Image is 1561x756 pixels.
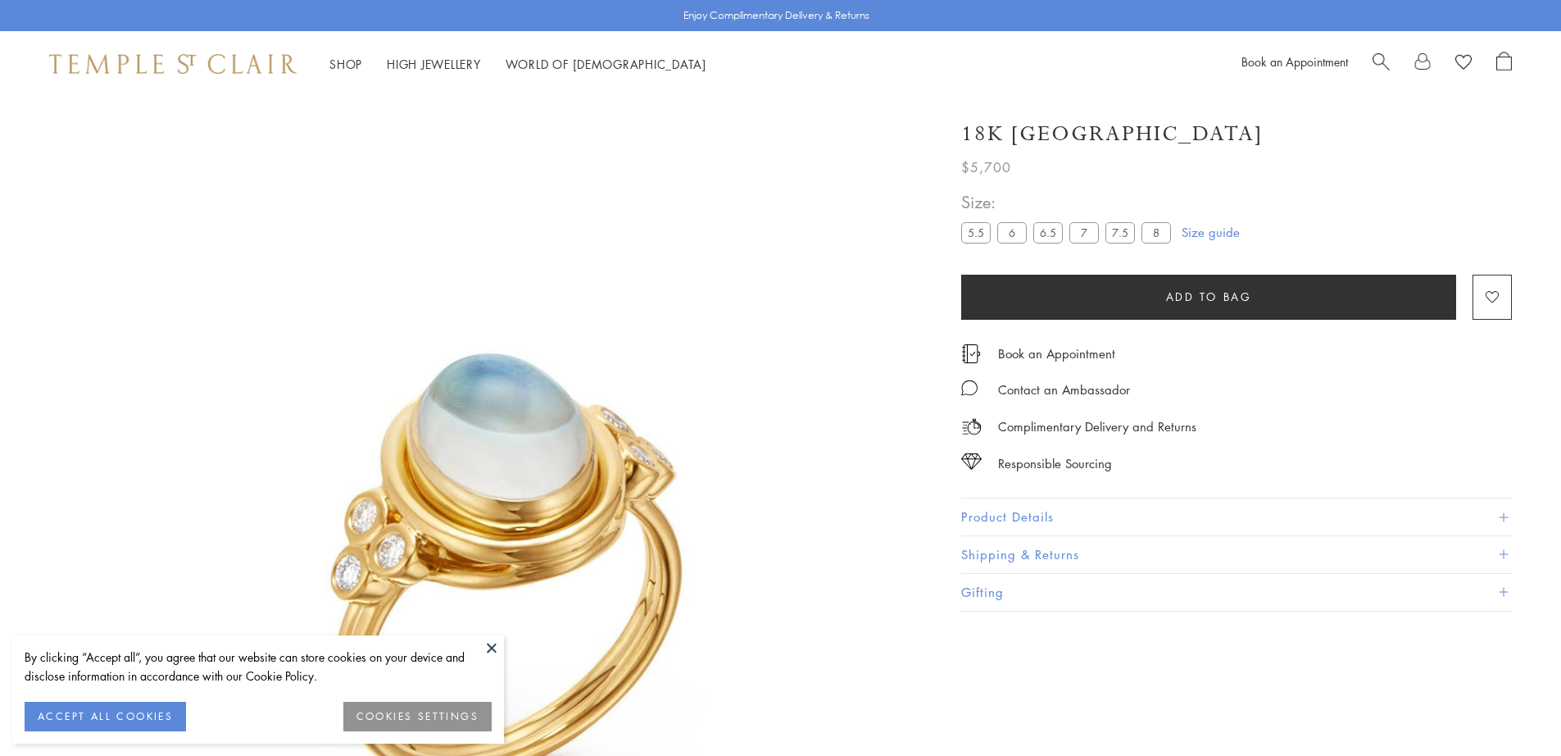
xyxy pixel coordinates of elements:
button: COOKIES SETTINGS [343,702,492,731]
p: Enjoy Complimentary Delivery & Returns [683,7,869,24]
button: Product Details [961,499,1512,535]
a: High JewelleryHigh Jewellery [387,56,481,72]
button: ACCEPT ALL COOKIES [25,702,186,731]
a: ShopShop [329,56,362,72]
img: icon_appointment.svg [961,344,981,363]
label: 8 [1141,222,1171,243]
p: Complimentary Delivery and Returns [998,417,1196,437]
img: icon_sourcing.svg [961,453,982,470]
a: Open Shopping Bag [1496,52,1512,76]
label: 6.5 [1033,222,1063,243]
img: icon_delivery.svg [961,417,982,437]
div: Contact an Ambassador [998,380,1130,400]
label: 7 [1069,222,1099,243]
img: Temple St. Clair [49,54,297,74]
a: Book an Appointment [998,344,1115,362]
label: 5.5 [961,222,991,243]
nav: Main navigation [329,54,706,75]
span: Add to bag [1166,288,1252,306]
label: 6 [997,222,1027,243]
button: Gifting [961,574,1512,611]
a: View Wishlist [1455,52,1472,76]
h1: 18K [GEOGRAPHIC_DATA] [961,120,1263,148]
img: MessageIcon-01_2.svg [961,380,978,396]
span: Size: [961,189,1178,216]
a: Search [1373,52,1390,76]
iframe: Gorgias live chat messenger [1479,679,1545,740]
a: World of [DEMOGRAPHIC_DATA]World of [DEMOGRAPHIC_DATA] [506,56,706,72]
button: Add to bag [961,275,1456,320]
label: 7.5 [1105,222,1135,243]
a: Size guide [1182,224,1240,240]
button: Shipping & Returns [961,536,1512,573]
span: $5,700 [961,157,1011,178]
a: Book an Appointment [1241,53,1348,70]
div: Responsible Sourcing [998,453,1112,474]
div: By clicking “Accept all”, you agree that our website can store cookies on your device and disclos... [25,648,492,685]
